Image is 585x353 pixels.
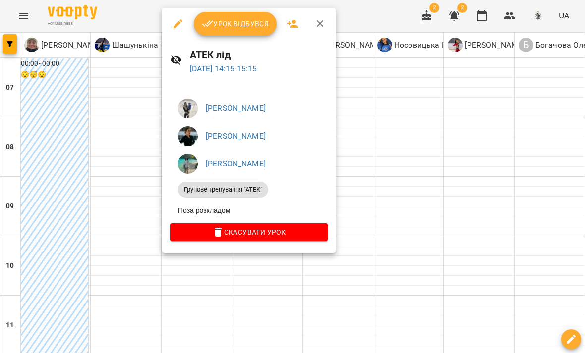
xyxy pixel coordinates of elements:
[206,103,266,113] a: [PERSON_NAME]
[178,126,198,146] img: ef9981bfbadbbfa2c0e5a512eccabdc4.jpeg
[178,99,198,118] img: 600acfe358d8a374ebe7041e9ca88b67.jpeg
[190,64,257,73] a: [DATE] 14:15-15:15
[178,226,320,238] span: Скасувати Урок
[170,223,328,241] button: Скасувати Урок
[178,185,268,194] span: Групове тренування "АТЕК"
[170,202,328,219] li: Поза розкладом
[202,18,269,30] span: Урок відбувся
[190,48,328,63] h6: АТЕК лід
[178,154,198,174] img: 829387a183b2768e27a5d642b4f9f013.jpeg
[194,12,277,36] button: Урок відбувся
[206,131,266,141] a: [PERSON_NAME]
[206,159,266,168] a: [PERSON_NAME]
